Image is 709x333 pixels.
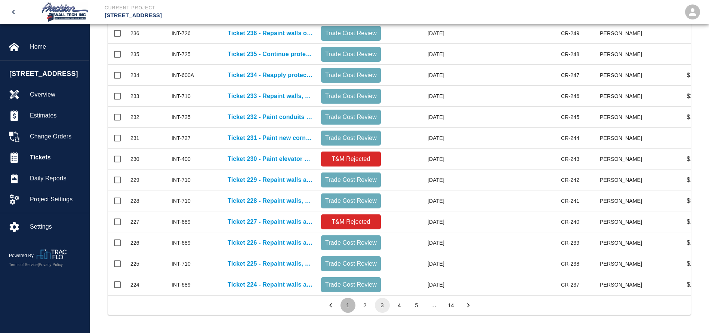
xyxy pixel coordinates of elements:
[228,259,314,268] p: Ticket 225 - Repaint walls, ceilings, doors, and frames on the 3rd floor
[172,239,191,247] div: INT-689
[172,113,191,121] div: INT-725
[561,239,579,247] div: CR-239
[130,281,139,288] div: 224
[9,252,37,259] p: Powered By
[600,232,646,253] div: [PERSON_NAME]
[30,153,83,162] span: Tickets
[172,197,191,205] div: INT-710
[561,113,579,121] div: CR-245
[409,298,424,313] button: Go to page 5
[130,155,139,163] div: 230
[600,190,646,211] div: [PERSON_NAME]
[385,211,448,232] div: [DATE]
[172,218,191,226] div: INT-689
[600,23,646,44] div: [PERSON_NAME]
[375,298,390,313] button: page 3
[561,281,579,288] div: CR-237
[30,111,83,120] span: Estimates
[600,211,646,232] div: [PERSON_NAME]
[385,169,448,190] div: [DATE]
[600,149,646,169] div: [PERSON_NAME]
[228,238,314,247] a: Ticket 226 - Repaint walls and handrails in stair 2, from 2nd floor to G2 level
[130,239,139,247] div: 226
[172,134,191,142] div: INT-727
[561,176,579,184] div: CR-242
[37,249,67,259] img: TracFlo
[228,280,314,289] a: Ticket 224 - Repaint walls and handrails in stair 2
[392,298,407,313] button: Go to page 4
[324,29,378,38] p: Trade Cost Review
[172,92,191,100] div: INT-710
[172,155,191,163] div: INT-400
[172,281,191,288] div: INT-689
[172,71,194,79] div: INT-600A
[385,65,448,86] div: [DATE]
[228,134,314,143] p: Ticket 231 - Paint new corner guards on floors 2,3,4,5,6,7,8
[323,298,338,313] button: Go to previous page
[385,253,448,274] div: [DATE]
[324,280,378,289] p: Trade Cost Review
[9,69,86,79] span: [STREET_ADDRESS]
[130,134,139,142] div: 231
[40,1,90,22] img: Precision Wall Tech, Inc.
[600,86,646,107] div: [PERSON_NAME]
[228,71,314,80] p: Ticket 234 - Reapply protection and repaint fireplace with ScuffMaster
[385,107,448,128] div: [DATE]
[228,113,314,122] a: Ticket 232 - Paint conduits installed after our final coat on G2 level
[561,71,579,79] div: CR-247
[228,155,314,164] a: Ticket 230 - Paint elevator doors on B1 level
[105,11,395,20] p: [STREET_ADDRESS]
[30,222,83,231] span: Settings
[461,298,476,313] button: Go to next page
[385,23,448,44] div: [DATE]
[444,298,459,313] button: Go to page 14
[130,51,139,58] div: 235
[385,232,448,253] div: [DATE]
[600,44,646,65] div: [PERSON_NAME]
[228,196,314,205] a: Ticket 228 - Repaint walls, ceilings, doors, and frames on 2nd floor
[9,263,38,267] a: Terms of Service
[130,260,139,268] div: 225
[324,217,378,226] p: T&M Rejected
[385,128,448,149] div: [DATE]
[324,238,378,247] p: Trade Cost Review
[385,274,448,295] div: [DATE]
[228,92,314,101] p: Ticket 233 - Repaint walls, ceilings, doors, and frames on 2nd floor
[561,51,579,58] div: CR-248
[130,113,139,121] div: 232
[172,30,191,37] div: INT-726
[324,196,378,205] p: Trade Cost Review
[130,197,139,205] div: 228
[561,197,579,205] div: CR-241
[385,86,448,107] div: [DATE]
[30,42,83,51] span: Home
[30,90,83,99] span: Overview
[105,4,395,11] p: Current Project
[130,30,139,37] div: 236
[228,217,314,226] a: Ticket 227 - Repaint walls and handrails in stair 4 and 5
[228,50,314,59] p: Ticket 235 - Continue protecting and painting conduits on G2 level
[39,263,63,267] a: Privacy Policy
[600,274,646,295] div: [PERSON_NAME]
[172,51,191,58] div: INT-725
[385,44,448,65] div: [DATE]
[600,107,646,128] div: [PERSON_NAME]
[130,71,139,79] div: 234
[30,132,83,141] span: Change Orders
[324,92,378,101] p: Trade Cost Review
[561,218,579,226] div: CR-240
[324,113,378,122] p: Trade Cost Review
[324,155,378,164] p: T&M Rejected
[172,176,191,184] div: INT-710
[130,92,139,100] div: 233
[561,92,579,100] div: CR-246
[172,260,191,268] div: INT-710
[228,175,314,184] a: Ticket 229 - Repaint walls and ceilings on 2nd floor
[561,260,579,268] div: CR-238
[561,155,579,163] div: CR-243
[38,263,39,267] span: |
